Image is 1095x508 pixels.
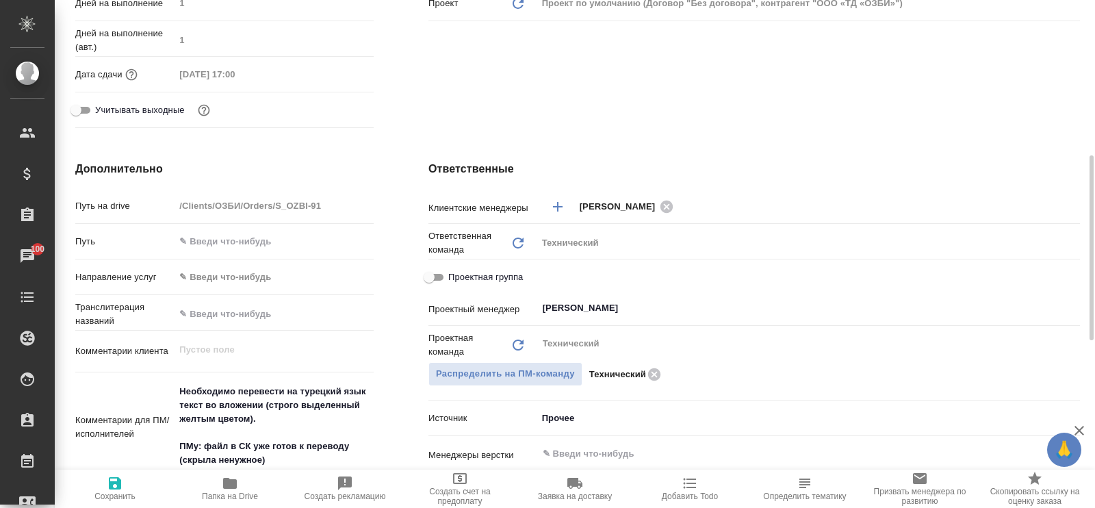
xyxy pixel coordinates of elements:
span: Сохранить [94,492,136,501]
span: В заказе уже есть ответственный ПМ или ПМ группа [428,362,582,386]
p: Дата сдачи [75,68,123,81]
div: ✎ Введи что-нибудь [179,270,357,284]
input: ✎ Введи что-нибудь [175,304,374,324]
input: Пустое поле [175,64,294,84]
p: Технический [589,368,646,381]
span: Распределить на ПМ-команду [436,366,575,382]
button: Папка на Drive [172,470,287,508]
span: Проектная группа [448,270,523,284]
button: Призвать менеджера по развитию [862,470,977,508]
span: Учитывать выходные [95,103,185,117]
button: Open [1072,205,1075,208]
p: Комментарии для ПМ/исполнителей [75,414,175,441]
span: Создать рекламацию [305,492,386,501]
span: [PERSON_NAME] [580,200,664,214]
input: Пустое поле [175,30,374,50]
button: 🙏 [1047,433,1081,467]
span: 100 [23,242,53,256]
button: Если добавить услуги и заполнить их объемом, то дата рассчитается автоматически [123,66,140,84]
h4: Ответственные [428,161,1080,177]
textarea: Необходимо перевести на турецкий язык текст во вложении (строго выделенный желтым цветом). ПМу: ф... [175,380,374,472]
button: Определить тематику [747,470,862,508]
span: Добавить Todo [662,492,718,501]
button: Скопировать ссылку на оценку заказа [977,470,1092,508]
button: Добавить Todo [632,470,747,508]
button: Выбери, если сб и вс нужно считать рабочими днями для выполнения заказа. [195,101,213,119]
span: Определить тематику [763,492,846,501]
p: Источник [428,411,537,425]
div: [PERSON_NAME] [580,198,678,215]
button: Заявка на доставку [517,470,632,508]
span: Папка на Drive [202,492,258,501]
button: Добавить менеджера [541,190,574,223]
span: 🙏 [1053,435,1076,464]
p: Клиентские менеджеры [428,201,537,215]
button: Создать рекламацию [287,470,402,508]
p: Ответственная команда [428,229,510,257]
span: Заявка на доставку [538,492,612,501]
p: Комментарии клиента [75,344,175,358]
p: Направление услуг [75,270,175,284]
input: ✎ Введи что-нибудь [175,231,374,251]
button: Сохранить [57,470,172,508]
span: Призвать менеджера по развитию [871,487,969,506]
h4: Дополнительно [75,161,374,177]
span: Скопировать ссылку на оценку заказа [985,487,1084,506]
p: Дней на выполнение (авт.) [75,27,175,54]
div: ✎ Введи что-нибудь [175,266,374,289]
p: Путь на drive [75,199,175,213]
div: Прочее [537,407,1080,430]
div: Технический [537,231,1080,255]
a: 100 [3,239,51,273]
p: Менеджеры верстки [428,448,537,462]
p: Путь [75,235,175,249]
button: Open [1072,307,1075,309]
p: Проектная команда [428,331,510,359]
input: Пустое поле [175,196,374,216]
p: Проектный менеджер [428,303,537,316]
span: Создать счет на предоплату [411,487,509,506]
input: ✎ Введи что-нибудь [541,446,1030,462]
p: Транслитерация названий [75,301,175,328]
button: Распределить на ПМ-команду [428,362,582,386]
button: Создать счет на предоплату [402,470,517,508]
